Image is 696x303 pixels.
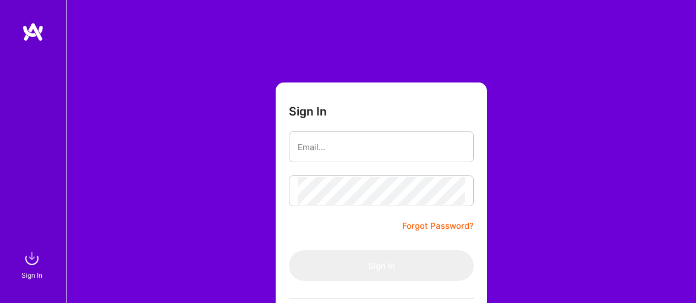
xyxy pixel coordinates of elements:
[21,269,42,281] div: Sign In
[289,250,474,281] button: Sign In
[298,133,465,161] input: Email...
[23,247,43,281] a: sign inSign In
[21,247,43,269] img: sign in
[289,104,327,118] h3: Sign In
[22,22,44,42] img: logo
[402,219,474,233] a: Forgot Password?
